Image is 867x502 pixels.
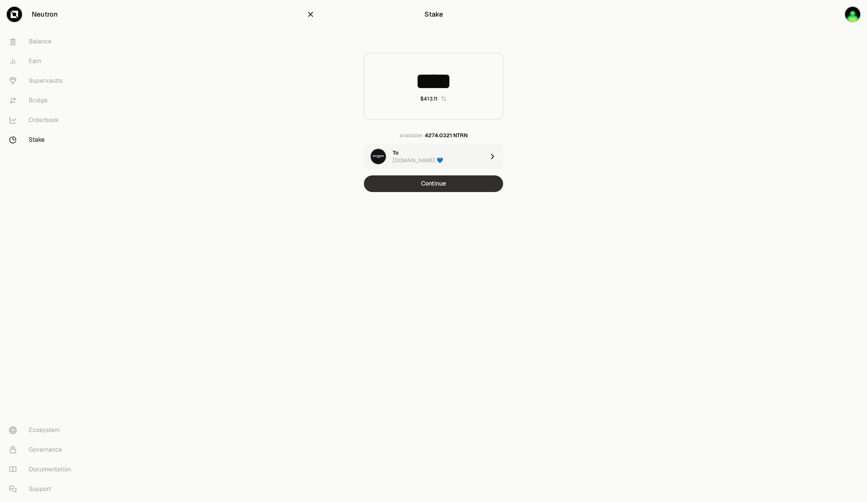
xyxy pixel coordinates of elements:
[3,110,82,130] a: Orderbook
[3,91,82,110] a: Bridge
[3,420,82,440] a: Ecosystem
[3,32,82,51] a: Balance
[3,460,82,479] a: Documentation
[845,7,860,22] img: KPLR ledger
[3,479,82,499] a: Support
[399,132,423,139] div: available:
[3,440,82,460] a: Governance
[3,130,82,150] a: Stake
[425,132,468,139] div: 4274.0321 NTRN
[420,95,447,102] button: $413.11
[364,175,503,192] button: Continue
[393,156,443,164] div: [DOMAIN_NAME] 💙
[3,51,82,71] a: Earn
[424,9,443,20] div: Stake
[395,127,472,144] button: available:4274.0321 NTRN
[3,71,82,91] a: Supervaults
[371,149,386,164] img: P2P.org 💙 Logo
[364,144,503,169] button: P2P.org 💙 LogoTo[DOMAIN_NAME] 💙
[420,95,438,102] div: $413.11
[393,149,398,156] div: To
